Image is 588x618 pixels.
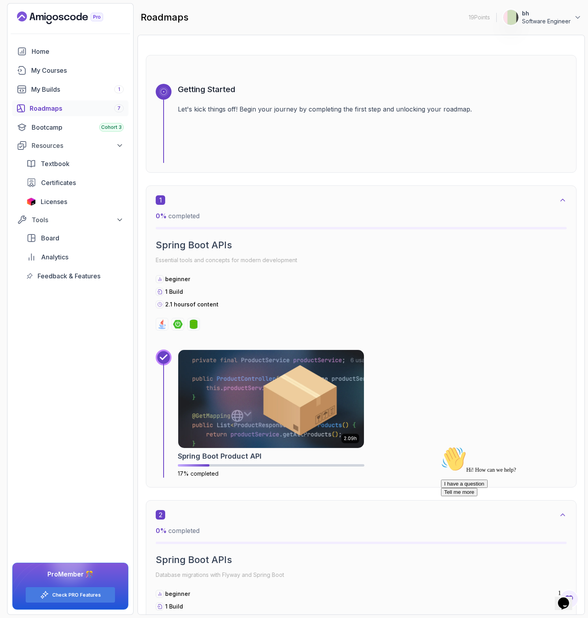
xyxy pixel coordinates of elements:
[178,350,364,448] img: Spring Boot Product API card
[31,66,124,75] div: My Courses
[156,527,200,535] span: completed
[12,119,128,135] a: bootcamp
[12,43,128,59] a: home
[178,104,567,114] p: Let's kick things off! Begin your journey by completing the first step and unlocking your roadmap.
[503,10,518,25] img: user profile image
[165,603,183,610] span: 1 Build
[41,252,68,262] span: Analytics
[3,3,28,28] img: :wave:
[438,443,580,582] iframe: chat widget
[118,86,120,93] span: 1
[156,212,200,220] span: completed
[3,3,145,53] div: 👋Hi! How can we help?I have a questionTell me more
[165,288,183,295] span: 1 Build
[189,319,198,329] img: spring-data-jpa logo
[165,275,190,283] p: beginner
[178,84,567,95] h3: Getting Started
[555,586,580,610] iframe: chat widget
[22,194,128,210] a: licenses
[52,592,101,598] a: Check PRO Features
[26,198,36,206] img: jetbrains icon
[178,350,364,478] a: Spring Boot Product API card2.09hSpring Boot Product API17% completed
[41,159,70,168] span: Textbook
[469,13,490,21] p: 19 Points
[3,45,40,53] button: Tell me more
[25,587,115,603] button: Check PRO Features
[178,470,219,477] span: 17% completed
[156,554,567,566] h2: Spring Boot APIs
[141,11,188,24] h2: roadmaps
[41,197,67,206] span: Licenses
[117,105,121,112] span: 7
[522,17,571,25] p: Software Engineer
[12,100,128,116] a: roadmaps
[31,85,124,94] div: My Builds
[503,9,582,25] button: user profile imagebhSoftware Engineer
[101,124,122,130] span: Cohort 3
[22,249,128,265] a: analytics
[3,36,50,45] button: I have a question
[522,9,571,17] p: bh
[156,212,167,220] span: 0 %
[12,62,128,78] a: courses
[178,451,262,462] h2: Spring Boot Product API
[12,138,128,153] button: Resources
[157,319,167,329] img: java logo
[41,178,76,187] span: Certificates
[344,435,357,442] p: 2.09h
[3,24,78,30] span: Hi! How can we help?
[32,123,124,132] div: Bootcamp
[156,255,567,266] p: Essential tools and concepts for modern development
[165,590,190,598] p: beginner
[173,319,183,329] img: spring-boot logo
[30,104,124,113] div: Roadmaps
[41,233,59,243] span: Board
[156,195,165,205] span: 1
[156,239,567,251] h2: Spring Boot APIs
[156,510,165,520] span: 2
[17,11,121,24] a: Landing page
[156,569,567,580] p: Database migrations with Flyway and Spring Boot
[32,215,124,225] div: Tools
[165,300,219,308] p: 2.1 hours of content
[32,141,124,150] div: Resources
[12,81,128,97] a: builds
[22,156,128,172] a: textbook
[22,230,128,246] a: board
[38,271,100,281] span: Feedback & Features
[22,268,128,284] a: feedback
[22,175,128,191] a: certificates
[12,213,128,227] button: Tools
[156,527,167,535] span: 0 %
[32,47,124,56] div: Home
